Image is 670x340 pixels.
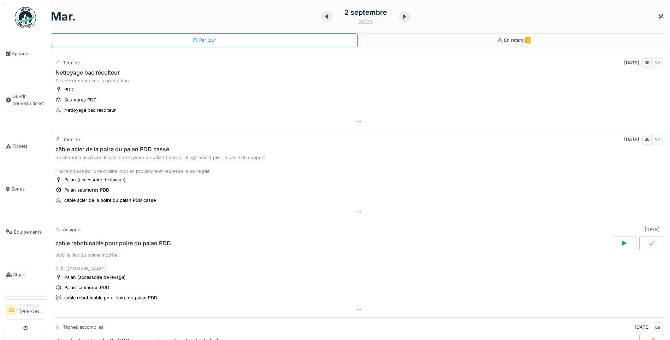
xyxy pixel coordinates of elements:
div: [DATE] [624,59,639,66]
span: Agenda [12,50,45,57]
span: Zones [11,186,45,192]
li: [PERSON_NAME] [19,303,45,318]
span: 9 [525,37,530,43]
div: câble acier de la poire du palan PDD cassé [64,197,156,204]
a: Tickets [3,125,48,168]
div: Palan (accessoire de levage) [64,176,126,183]
div: Terminé [63,136,80,143]
h1: mar. [51,10,76,23]
div: [DATE] [635,324,650,330]
div: un chariot a accroche le câble de la poire du palan ( cassé) et également plier la barre de suppo... [55,154,663,175]
div: Palan saumures PDD [64,284,109,291]
div: Nettoyage bac récolteur [64,107,116,113]
span: Tickets [12,143,45,150]
div: câble acier de la poire du palan PDD cassé [55,146,169,153]
div: Nettoyage bac récolteur [55,69,120,76]
span: Équipements [14,229,45,235]
div: Palan saumures PDD [64,187,109,193]
li: BB [6,305,17,316]
div: Assigné [63,226,80,233]
div: voici le lien du même modèle. [URL][DOMAIN_NAME] [55,252,663,272]
div: VV [653,58,663,68]
div: cable rebobinable pour poire du palan PDD. [55,240,172,247]
div: [DATE] [624,136,639,143]
div: PDD [64,86,73,93]
div: BB [642,58,652,68]
div: [DATE] [645,226,660,233]
img: Badge_color-CXgf-gQk.svg [15,7,36,28]
div: BB [642,135,652,145]
span: En retard [504,37,530,43]
a: Agenda [3,32,48,75]
div: BB [653,322,663,332]
div: Saumures PDD [64,96,96,103]
a: Ouvrir nouveau ticket [3,75,48,125]
div: 2 septembre [344,7,387,18]
a: BB Technicien[PERSON_NAME] [6,303,45,320]
div: Technicien [19,303,45,308]
div: Par jour [192,37,216,43]
div: Se coordonner avec la production [55,77,663,84]
div: Terminé [63,59,80,66]
span: Ouvrir nouveau ticket [12,93,45,106]
div: VV [653,135,663,145]
a: Équipements [3,211,48,253]
a: Stock [3,253,48,296]
div: Palan (accessoire de levage) [64,274,126,281]
div: 2025 [358,18,373,26]
div: Tâches accomplies [63,324,103,330]
div: cable rebobinable pour poire du palan PDD. [64,294,158,301]
a: Zones [3,168,48,210]
span: Stock [13,271,45,278]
